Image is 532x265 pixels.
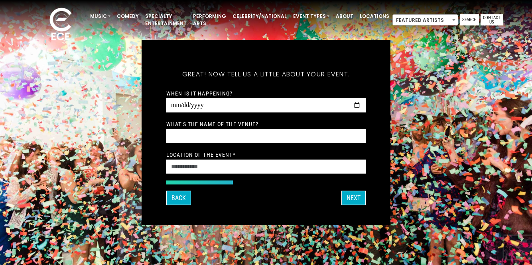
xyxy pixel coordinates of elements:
span: Featured Artists [392,14,458,25]
span: Featured Artists [393,15,458,26]
label: Location of the event [166,151,236,158]
label: When is it happening? [166,90,233,97]
button: Next [341,191,366,205]
a: Music [87,10,114,23]
a: Performing Arts [190,10,229,30]
a: Comedy [114,10,142,23]
img: ece_new_logo_whitev2-1.png [41,6,81,44]
a: Locations [357,10,392,23]
label: What's the name of the venue? [166,121,258,128]
a: Celebrity/National [229,10,290,23]
h5: Great! Now tell us a little about your event. [166,60,366,89]
button: Back [166,191,191,205]
a: Specialty Entertainment [142,10,190,30]
a: Contact Us [481,14,503,25]
a: Event Types [290,10,333,23]
a: Search [460,14,479,25]
a: About [333,10,357,23]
